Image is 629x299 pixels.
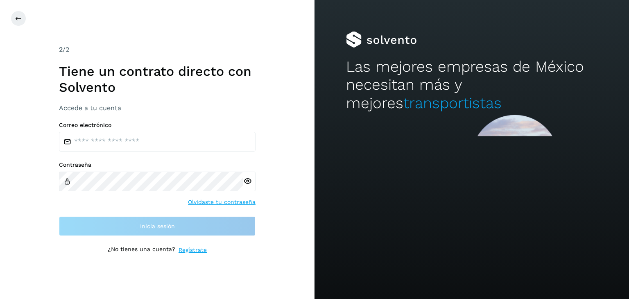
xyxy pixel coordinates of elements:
[108,246,175,254] p: ¿No tienes una cuenta?
[140,223,175,229] span: Inicia sesión
[59,216,256,236] button: Inicia sesión
[59,161,256,168] label: Contraseña
[59,45,256,54] div: /2
[179,246,207,254] a: Regístrate
[346,58,597,112] h2: Las mejores empresas de México necesitan más y mejores
[403,94,502,112] span: transportistas
[188,198,256,206] a: Olvidaste tu contraseña
[59,122,256,129] label: Correo electrónico
[59,45,63,53] span: 2
[59,63,256,95] h1: Tiene un contrato directo con Solvento
[59,104,256,112] h3: Accede a tu cuenta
